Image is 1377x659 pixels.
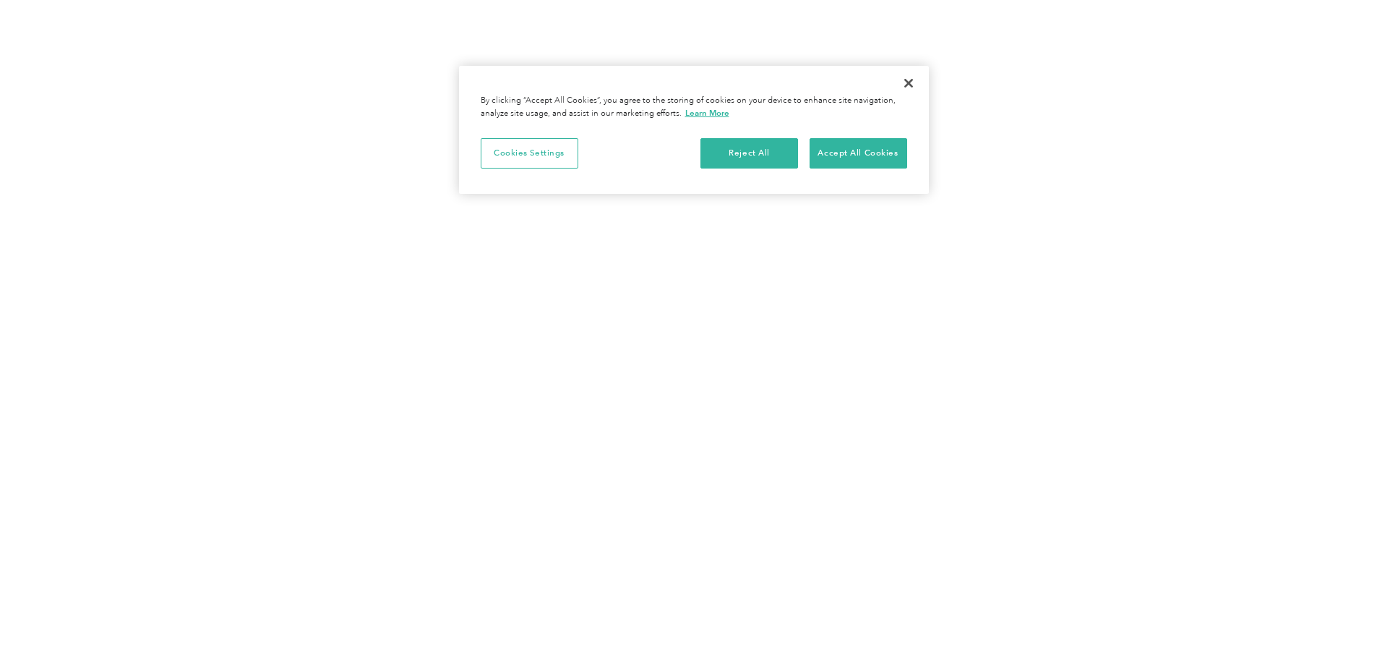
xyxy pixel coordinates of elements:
[700,138,798,169] button: Reject All
[481,138,578,169] button: Cookies Settings
[685,108,729,118] a: More information about your privacy, opens in a new tab
[481,95,907,120] div: By clicking “Accept All Cookies”, you agree to the storing of cookies on your device to enhance s...
[459,66,929,194] div: Privacy
[459,66,929,194] div: Cookie banner
[810,138,907,169] button: Accept All Cookies
[893,67,925,99] button: Close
